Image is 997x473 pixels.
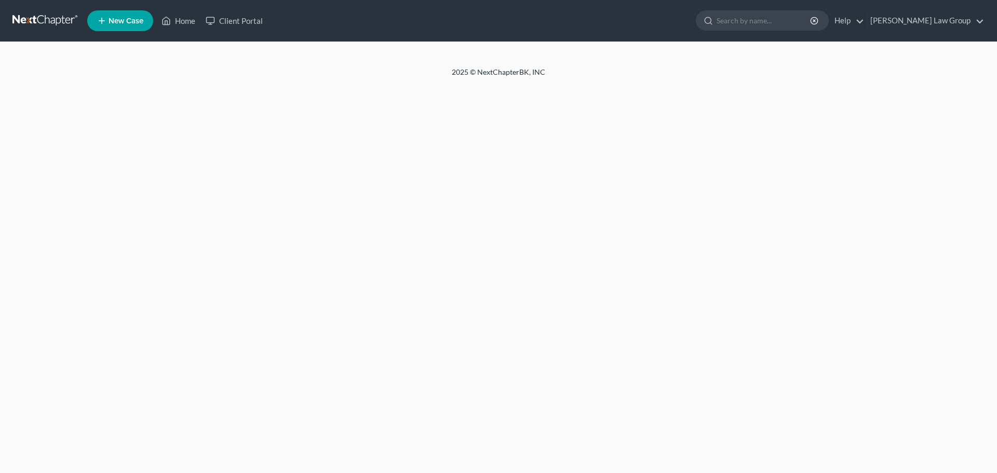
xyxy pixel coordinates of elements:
span: New Case [109,17,143,25]
div: 2025 © NextChapterBK, INC [203,67,794,86]
a: Home [156,11,200,30]
a: [PERSON_NAME] Law Group [865,11,984,30]
a: Help [829,11,864,30]
a: Client Portal [200,11,268,30]
input: Search by name... [717,11,812,30]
